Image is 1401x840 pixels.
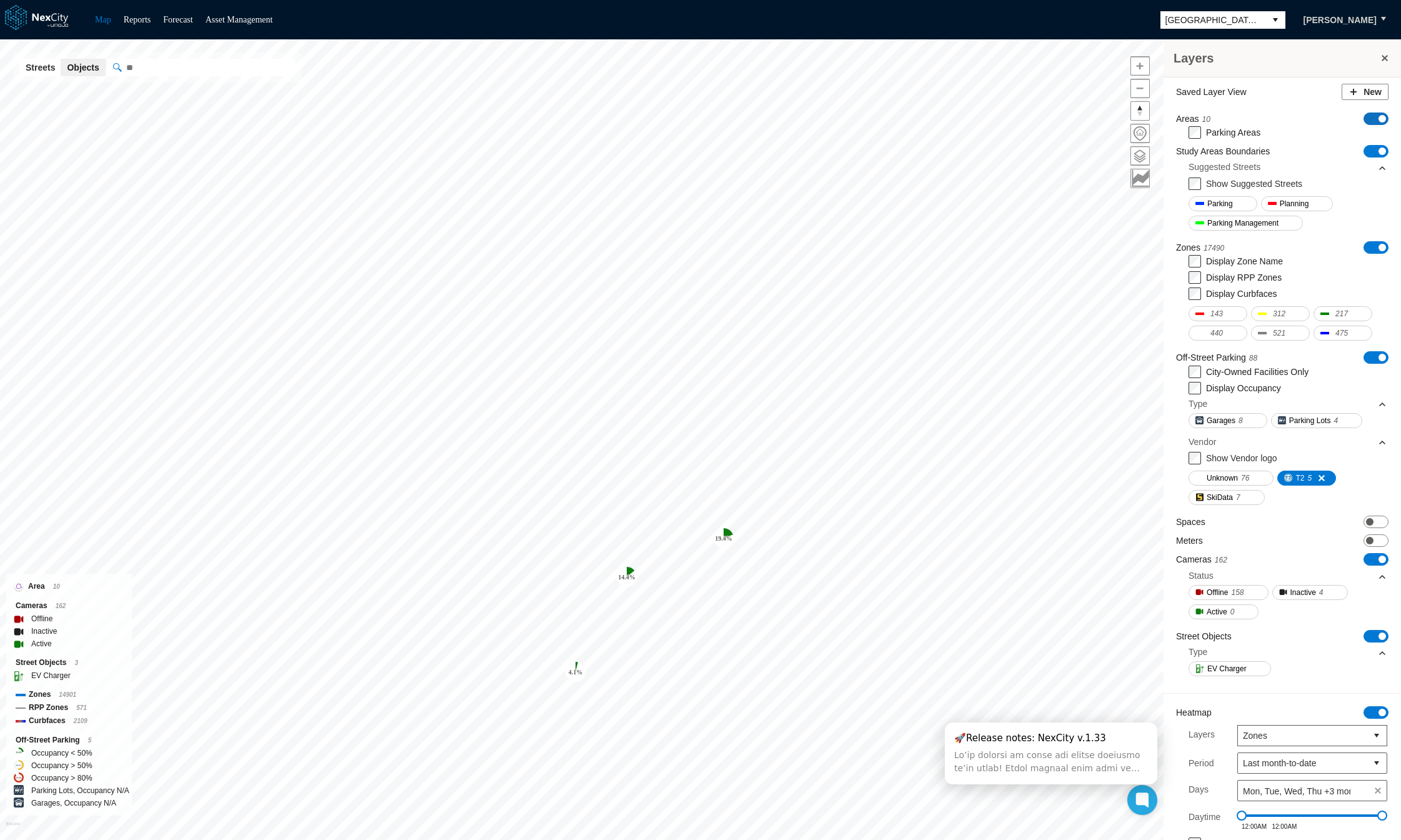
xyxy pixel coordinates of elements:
[1210,307,1223,320] span: 143
[1176,351,1257,364] label: Off-Street Parking
[715,535,732,542] tspan: 19.4 %
[1335,307,1348,320] span: 217
[31,612,52,625] label: Offline
[1251,306,1310,321] button: 312
[1176,145,1270,157] label: Study Areas Boundaries
[1130,124,1150,143] button: Home
[1207,414,1235,427] span: Garages
[1189,161,1260,173] div: Suggested Streets
[1189,394,1387,413] div: Type
[1241,472,1249,484] span: 76
[1231,586,1244,599] span: 158
[954,732,1106,745] div: 🚀Release notes: NexCity v.1.33
[1207,606,1227,618] span: Active
[1251,326,1310,341] button: 521
[1206,453,1277,463] label: Show Vendor logo
[1210,327,1223,339] span: 440
[1273,307,1285,320] span: 312
[74,717,87,724] span: 2109
[1277,471,1336,486] button: T25
[1189,566,1387,585] div: Status
[1207,472,1238,484] span: Unknown
[1176,534,1203,547] label: Meters
[61,59,105,76] button: Objects
[1189,807,1220,830] label: Daytime
[76,704,87,711] span: 571
[163,15,192,24] a: Forecast
[1335,327,1348,339] span: 475
[1319,586,1324,599] span: 4
[1265,11,1285,29] button: select
[56,602,66,609] span: 162
[1290,586,1316,599] span: Inactive
[16,734,122,747] div: Off-Street Parking
[1314,326,1372,341] button: 475
[1369,782,1387,799] span: clear
[1206,127,1260,137] label: Parking Areas
[1237,811,1247,821] span: Drag
[31,747,92,759] label: Occupancy < 50%
[1130,169,1150,188] button: Key metrics
[1206,272,1282,282] label: Display RPP Zones
[1304,14,1377,26] span: [PERSON_NAME]
[1176,553,1227,566] label: Cameras
[1206,289,1277,299] label: Display Curbfaces
[1189,326,1247,341] button: 440
[1189,585,1269,600] button: Offline158
[1189,436,1216,448] div: Vendor
[714,528,734,548] div: Map marker
[1367,753,1387,773] button: select
[16,656,122,669] div: Street Objects
[1189,216,1303,231] button: Parking Management
[95,15,111,24] a: Map
[1290,9,1390,31] button: [PERSON_NAME]
[954,749,1148,775] div: Lo’ip dolorsi am conse adi elitse doeiusmo te’in utlab! Etdol magnaal enim admi ve Quisnostr 65. ...
[1189,604,1259,619] button: Active0
[1204,244,1224,252] span: 17490
[1189,646,1207,658] div: Type
[31,759,92,772] label: Occupancy > 50%
[59,691,76,698] span: 14901
[1273,327,1285,339] span: 521
[16,599,122,612] div: Cameras
[1176,112,1210,126] label: Areas
[16,714,122,727] div: Curbfaces
[26,61,55,74] span: Streets
[569,669,583,676] tspan: 4.1 %
[1236,491,1240,504] span: 7
[1189,471,1274,486] button: Unknown76
[1130,101,1150,121] button: Reset bearing to north
[1189,397,1207,410] div: Type
[1189,413,1267,428] button: Garages8
[1207,662,1247,675] span: EV Charger
[1176,241,1224,254] label: Zones
[1243,729,1362,742] span: Zones
[1189,757,1214,769] label: Period
[74,659,78,666] span: 3
[1230,606,1235,618] span: 0
[1174,49,1379,67] h3: Layers
[1176,630,1232,642] label: Street Objects
[1189,725,1215,746] label: Layers
[1242,814,1382,817] div: 0 - 1440
[1295,472,1304,484] span: T2
[1207,217,1279,229] span: Parking Management
[1131,79,1149,97] span: Zoom out
[67,61,99,74] span: Objects
[1189,569,1214,582] div: Status
[1272,823,1297,830] span: 12:00AM
[1189,306,1247,321] button: 143
[1176,516,1205,528] label: Spaces
[88,737,92,744] span: 5
[31,669,71,682] label: EV Charger
[31,797,116,809] label: Garages, Occupancy N/A
[1342,84,1389,100] button: New
[1207,491,1233,504] span: SkiData
[1271,413,1362,428] button: Parking Lots4
[16,688,122,701] div: Zones
[31,784,129,797] label: Parking Lots, Occupancy N/A
[1176,86,1247,98] label: Saved Layer View
[1165,14,1260,26] span: [GEOGRAPHIC_DATA][PERSON_NAME]
[1206,256,1283,266] label: Display Zone Name
[1189,157,1387,176] div: Suggested Streets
